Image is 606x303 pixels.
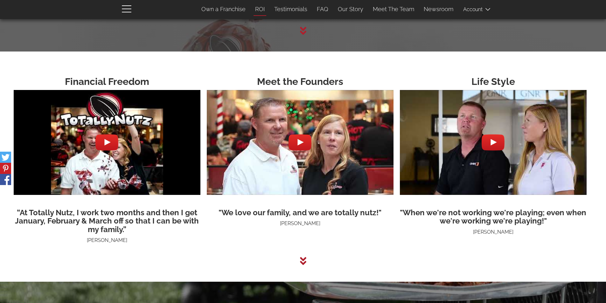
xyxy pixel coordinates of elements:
a: FAQ [312,3,333,16]
img: hqdefault.jpg [14,72,200,212]
h2: Life Style [400,76,587,87]
h3: “At Totally Nutz, I work two months and then I get January, February & March off so that I can be... [14,209,200,234]
h2: Meet the Founders [207,76,394,87]
a: Newsroom [419,3,458,16]
img: hqdefault.jpg [400,72,587,212]
a: ROI [250,3,269,16]
a: Meet The Team [368,3,419,16]
a: Own a Franchise [197,3,250,16]
img: hqdefault.jpg [207,72,394,212]
h2: Financial Freedom [14,76,200,87]
span: [PERSON_NAME] [280,220,320,226]
h3: "When we're not working we're playing; even when we're working we're playing!" [400,209,587,225]
a: Our Story [333,3,368,16]
span: [PERSON_NAME] [473,229,513,235]
h3: "We love our family, and we are totally nutz!" [207,209,394,217]
a: Testimonials [269,3,312,16]
span: [PERSON_NAME] [87,237,127,243]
